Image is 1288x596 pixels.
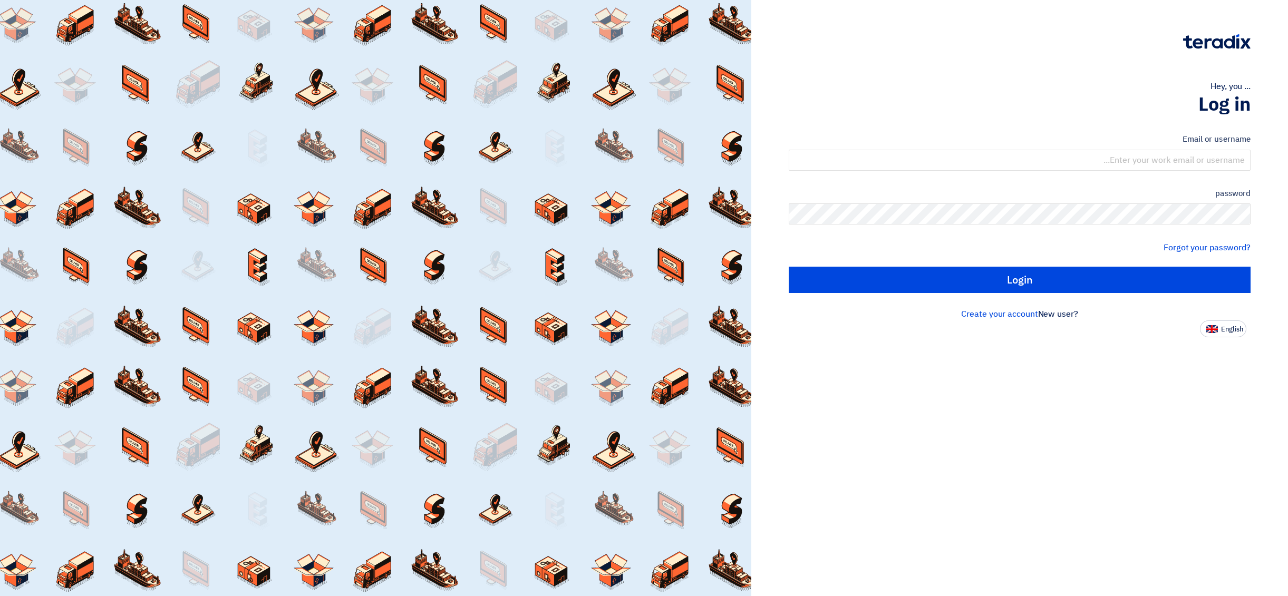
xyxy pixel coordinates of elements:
[961,308,1038,320] a: Create your account
[789,150,1251,171] input: Enter your work email or username...
[1200,320,1246,337] button: English
[789,267,1251,293] input: Login
[1183,34,1251,49] img: Teradix logo
[1221,324,1243,334] font: English
[1210,80,1251,93] font: Hey, you ...
[1206,325,1218,333] img: en-US.png
[1215,188,1251,199] font: password
[1038,308,1078,320] font: New user?
[1164,241,1251,254] a: Forgot your password?
[1198,90,1251,119] font: Log in
[1183,133,1251,145] font: Email or username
